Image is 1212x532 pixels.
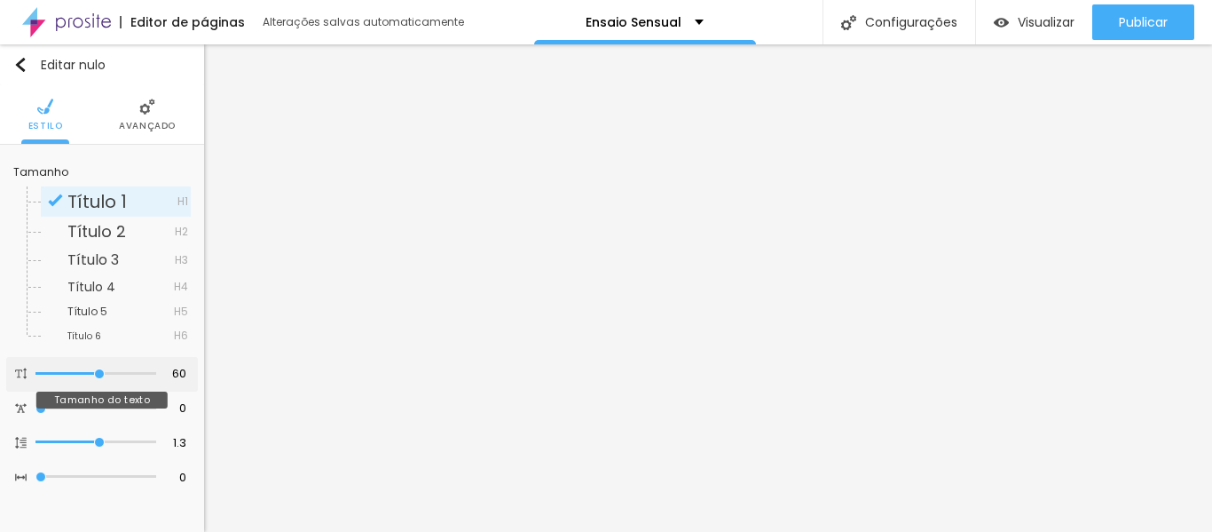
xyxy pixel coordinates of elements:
img: Ícone [841,15,856,30]
img: Ícone [13,58,28,72]
img: Ícone [139,99,155,115]
font: H5 [174,304,188,319]
font: Visualizar [1018,13,1074,31]
img: Ícone [15,472,27,483]
font: Título 3 [67,250,119,270]
font: H2 [175,224,188,239]
font: H6 [174,328,188,343]
font: H3 [175,252,188,267]
font: Publicar [1119,13,1168,31]
img: Ícone [15,402,27,414]
font: Ensaio Sensual [586,13,681,31]
img: Ícone [48,193,63,208]
font: Título 1 [67,189,127,214]
font: Título 2 [67,220,126,242]
font: H1 [177,194,188,209]
font: Estilo [28,119,63,132]
img: view-1.svg [994,15,1009,30]
font: Editar nulo [41,56,106,74]
font: Título 4 [67,278,115,296]
button: Publicar [1092,4,1194,40]
font: Editor de páginas [130,13,245,31]
img: Ícone [15,368,27,379]
img: Ícone [15,437,27,449]
button: Visualizar [976,4,1092,40]
img: Ícone [37,99,53,115]
font: Alterações salvas automaticamente [263,14,464,29]
font: Avançado [119,119,176,132]
font: Título 6 [67,330,101,343]
iframe: Editor [204,44,1212,532]
font: H4 [174,279,188,294]
font: Configurações [865,13,957,31]
font: Tamanho [13,164,68,179]
font: Título 5 [67,304,107,319]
